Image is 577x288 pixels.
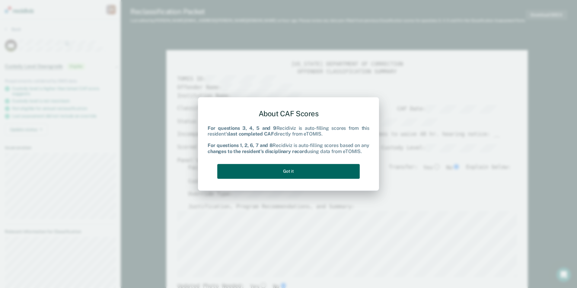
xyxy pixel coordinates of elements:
div: About CAF Scores [208,104,369,123]
b: For questions 1, 2, 6, 7 and 8 [208,143,273,149]
button: Got it [217,164,360,179]
b: For questions 3, 4, 5 and 9 [208,125,276,131]
b: last completed CAF [229,131,274,137]
div: Recidiviz is auto-filling scores from this resident's directly from eTOMIS. Recidiviz is auto-fil... [208,125,369,154]
b: changes to the resident's disciplinary record [208,149,307,154]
